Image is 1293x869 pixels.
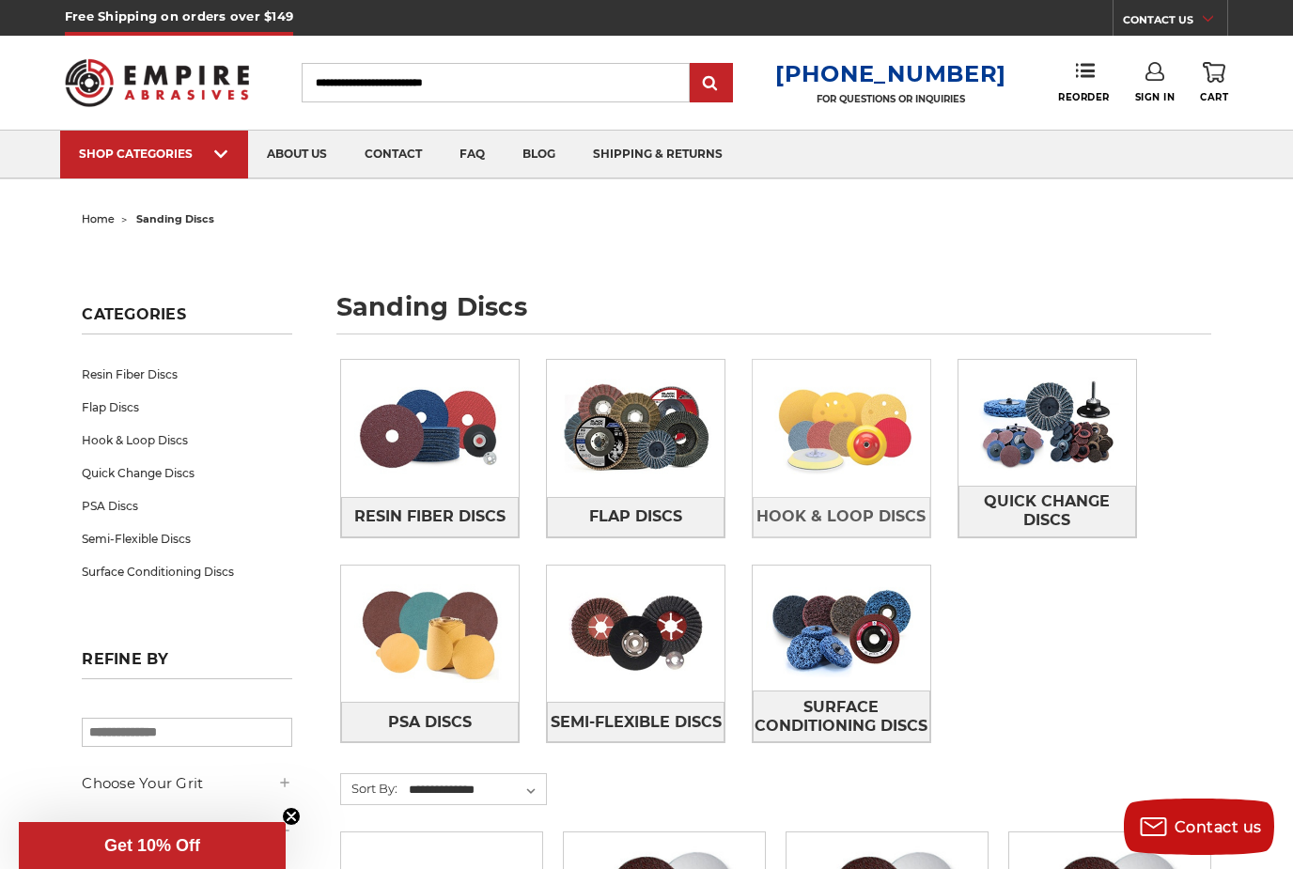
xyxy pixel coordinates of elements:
div: SHOP CATEGORIES [79,147,229,161]
span: Quick Change Discs [959,486,1135,536]
label: Sort By: [341,774,397,802]
img: PSA Discs [341,571,519,697]
a: Hook & Loop Discs [82,424,291,457]
span: Contact us [1175,818,1262,836]
span: Get 10% Off [104,836,200,855]
a: Surface Conditioning Discs [82,555,291,588]
img: Flap Discs [547,365,724,491]
span: Hook & Loop Discs [756,501,926,533]
a: Flap Discs [547,497,724,537]
span: Resin Fiber Discs [354,501,506,533]
span: Semi-Flexible Discs [551,706,722,738]
span: PSA Discs [388,706,472,738]
span: Cart [1200,91,1228,103]
a: Resin Fiber Discs [341,497,519,537]
a: home [82,212,115,225]
p: FOR QUESTIONS OR INQUIRIES [775,93,1006,105]
h1: sanding discs [336,294,1211,334]
img: Resin Fiber Discs [341,365,519,491]
img: Surface Conditioning Discs [753,566,930,691]
span: Flap Discs [589,501,682,533]
span: Sign In [1135,91,1176,103]
button: Contact us [1124,799,1274,855]
h5: Choose Your Grit [82,772,291,795]
div: Get 10% OffClose teaser [19,822,286,869]
a: contact [346,131,441,178]
h5: Refine by [82,650,291,679]
a: Semi-Flexible Discs [547,702,724,742]
img: Semi-Flexible Discs [547,571,724,697]
img: Quick Change Discs [958,360,1136,486]
a: Cart [1200,62,1228,103]
img: Empire Abrasives [65,47,249,119]
a: Quick Change Discs [82,457,291,489]
select: Sort By: [406,776,546,804]
a: Reorder [1058,62,1110,102]
a: shipping & returns [574,131,741,178]
a: [PHONE_NUMBER] [775,60,1006,87]
a: about us [248,131,346,178]
a: PSA Discs [82,489,291,522]
img: Hook & Loop Discs [753,365,930,491]
span: Surface Conditioning Discs [754,691,929,742]
span: sanding discs [136,212,214,225]
a: Resin Fiber Discs [82,358,291,391]
a: Surface Conditioning Discs [753,691,930,742]
a: blog [504,131,574,178]
h5: Tool Used On [82,820,291,843]
a: PSA Discs [341,702,519,742]
button: Close teaser [282,807,301,826]
a: Hook & Loop Discs [753,497,930,537]
a: faq [441,131,504,178]
h5: Categories [82,305,291,334]
input: Submit [693,65,730,102]
a: Flap Discs [82,391,291,424]
a: Quick Change Discs [958,486,1136,537]
a: Semi-Flexible Discs [82,522,291,555]
span: Reorder [1058,91,1110,103]
a: CONTACT US [1123,9,1227,36]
